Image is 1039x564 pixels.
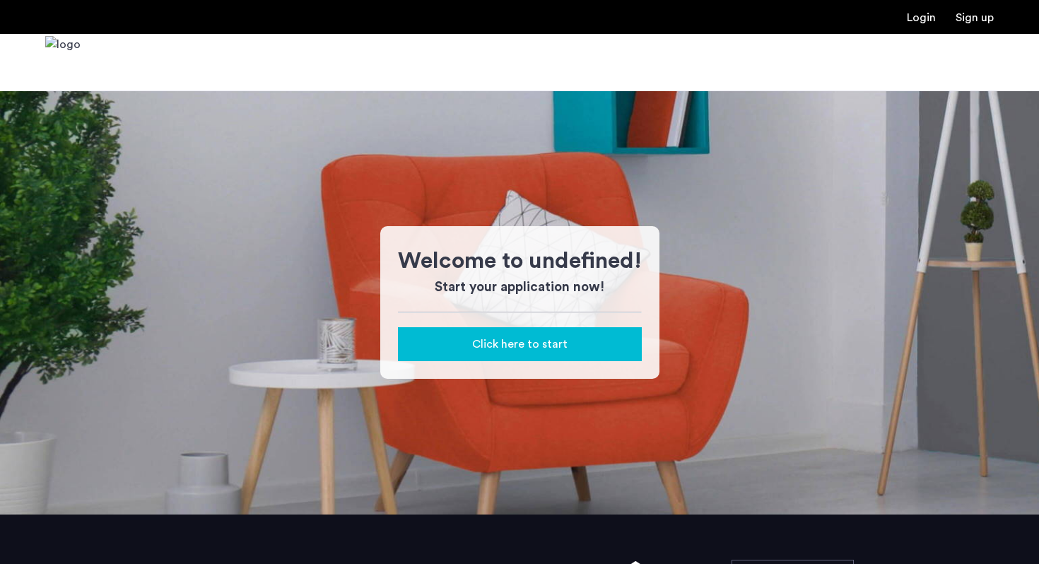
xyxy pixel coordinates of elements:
[472,336,568,353] span: Click here to start
[45,36,81,89] a: Cazamio Logo
[956,12,994,23] a: Registration
[45,36,81,89] img: logo
[398,244,642,278] h1: Welcome to undefined!
[398,278,642,298] h3: Start your application now!
[907,12,936,23] a: Login
[398,327,642,361] button: button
